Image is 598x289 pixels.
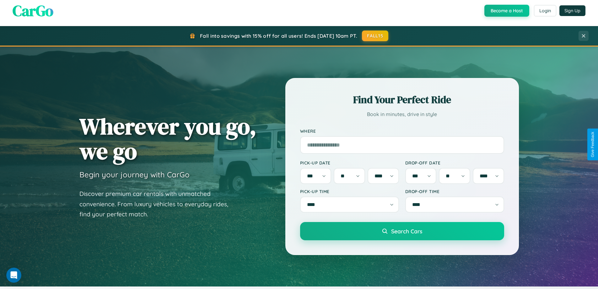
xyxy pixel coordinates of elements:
h1: Wherever you go, we go [79,114,256,164]
label: Drop-off Time [405,189,504,194]
h3: Begin your journey with CarGo [79,170,190,179]
p: Discover premium car rentals with unmatched convenience. From luxury vehicles to everyday rides, ... [79,189,236,220]
button: Sign Up [559,5,585,16]
p: Book in minutes, drive in style [300,110,504,119]
label: Pick-up Date [300,160,399,165]
span: Search Cars [391,228,422,235]
label: Where [300,128,504,134]
button: FALL15 [362,31,388,41]
div: Give Feedback [590,132,595,157]
label: Drop-off Date [405,160,504,165]
span: CarGo [13,0,53,21]
button: Become a Host [484,5,529,17]
h2: Find Your Perfect Ride [300,93,504,107]
label: Pick-up Time [300,189,399,194]
button: Login [534,5,556,16]
button: Search Cars [300,222,504,240]
span: Fall into savings with 15% off for all users! Ends [DATE] 10am PT. [200,33,357,39]
iframe: Intercom live chat [6,268,21,283]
